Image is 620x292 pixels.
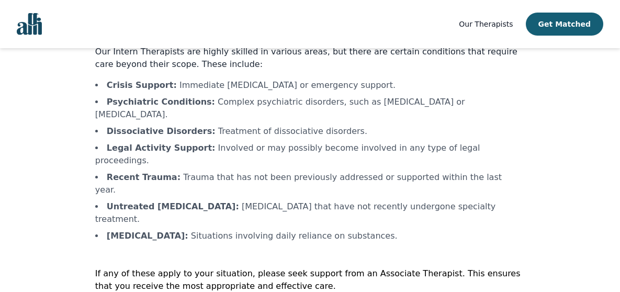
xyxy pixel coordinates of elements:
b: Recent Trauma : [107,172,181,182]
b: Untreated [MEDICAL_DATA] : [107,201,239,211]
p: Our Intern Therapists are highly skilled in various areas, but there are certain conditions that ... [95,46,525,71]
li: Involved or may possibly become involved in any type of legal proceedings. [95,142,525,167]
b: Legal Activity Support : [107,143,216,153]
li: Situations involving daily reliance on substances. [95,230,525,242]
li: Immediate [MEDICAL_DATA] or emergency support. [95,79,525,92]
li: Trauma that has not been previously addressed or supported within the last year. [95,171,525,196]
span: Our Therapists [459,20,513,28]
b: Dissociative Disorders : [107,126,216,136]
button: Get Matched [526,13,603,36]
b: [MEDICAL_DATA] : [107,231,188,241]
li: [MEDICAL_DATA] that have not recently undergone specialty treatment. [95,200,525,226]
img: alli logo [17,13,42,35]
b: Crisis Support : [107,80,177,90]
li: Treatment of dissociative disorders. [95,125,525,138]
b: Psychiatric Conditions : [107,97,215,107]
li: Complex psychiatric disorders, such as [MEDICAL_DATA] or [MEDICAL_DATA]. [95,96,525,121]
a: Our Therapists [459,18,513,30]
